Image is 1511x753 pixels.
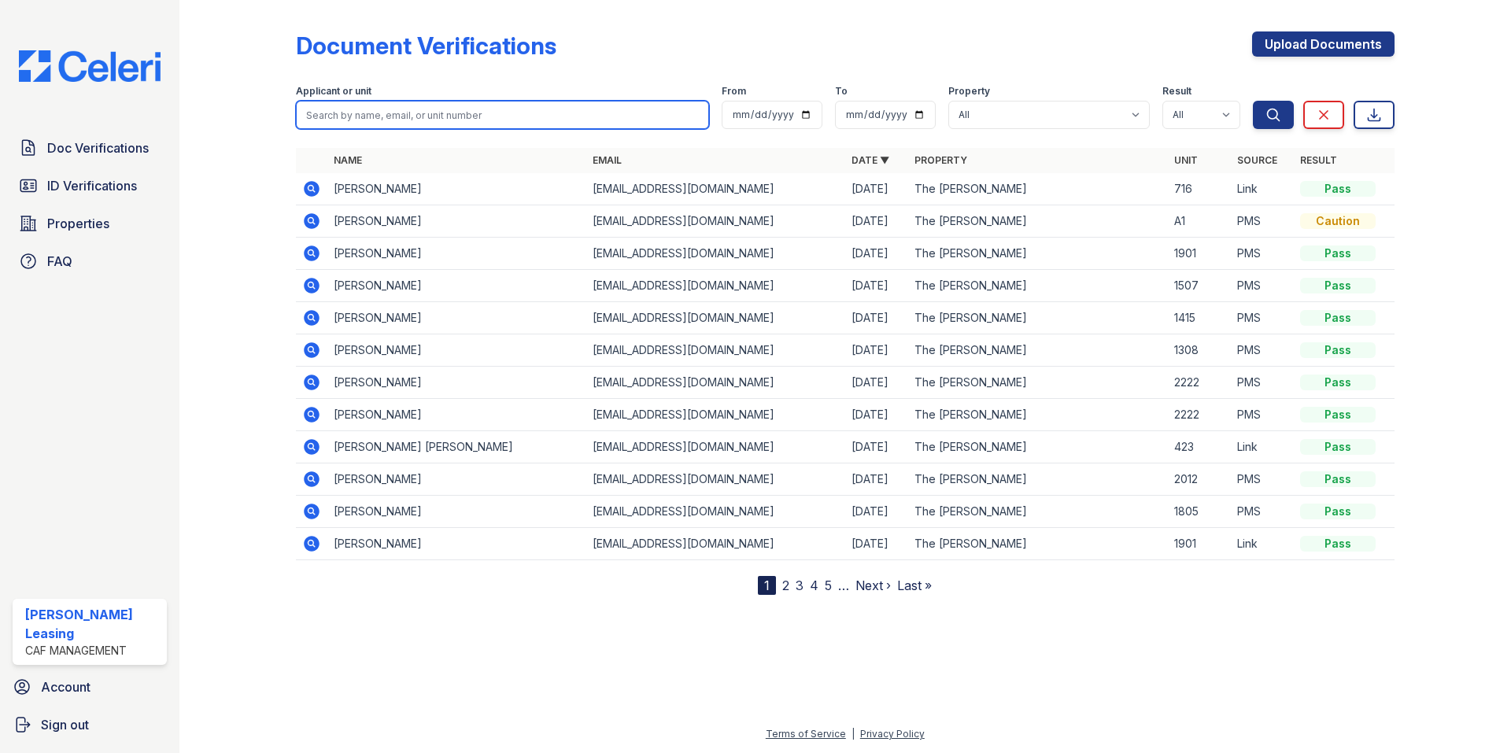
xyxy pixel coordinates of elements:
td: [EMAIL_ADDRESS][DOMAIN_NAME] [586,238,845,270]
a: ID Verifications [13,170,167,201]
td: The [PERSON_NAME] [908,431,1167,463]
td: [DATE] [845,238,908,270]
div: CAF Management [25,643,161,659]
td: [PERSON_NAME] [327,238,586,270]
td: PMS [1231,399,1294,431]
div: Pass [1300,245,1376,261]
td: The [PERSON_NAME] [908,334,1167,367]
td: [DATE] [845,302,908,334]
div: Pass [1300,439,1376,455]
td: The [PERSON_NAME] [908,270,1167,302]
td: The [PERSON_NAME] [908,399,1167,431]
td: [DATE] [845,270,908,302]
span: FAQ [47,252,72,271]
td: PMS [1231,334,1294,367]
td: [EMAIL_ADDRESS][DOMAIN_NAME] [586,367,845,399]
a: Source [1237,154,1277,166]
label: Property [948,85,990,98]
a: Terms of Service [766,728,846,740]
a: 4 [810,578,818,593]
td: PMS [1231,302,1294,334]
a: FAQ [13,245,167,277]
td: 1901 [1168,528,1231,560]
td: [PERSON_NAME] [327,205,586,238]
td: [EMAIL_ADDRESS][DOMAIN_NAME] [586,173,845,205]
a: 2 [782,578,789,593]
div: | [852,728,855,740]
div: Pass [1300,407,1376,423]
td: The [PERSON_NAME] [908,302,1167,334]
a: Privacy Policy [860,728,925,740]
div: 1 [758,576,776,595]
div: Pass [1300,310,1376,326]
td: 2222 [1168,367,1231,399]
img: CE_Logo_Blue-a8612792a0a2168367f1c8372b55b34899dd931a85d93a1a3d3e32e68fde9ad4.png [6,50,173,82]
a: 5 [825,578,832,593]
td: PMS [1231,463,1294,496]
td: [PERSON_NAME] [327,399,586,431]
a: Account [6,671,173,703]
a: Property [914,154,967,166]
a: Unit [1174,154,1198,166]
a: Properties [13,208,167,239]
td: 716 [1168,173,1231,205]
td: A1 [1168,205,1231,238]
td: [EMAIL_ADDRESS][DOMAIN_NAME] [586,463,845,496]
td: The [PERSON_NAME] [908,463,1167,496]
td: [DATE] [845,334,908,367]
div: Pass [1300,181,1376,197]
td: PMS [1231,238,1294,270]
div: Pass [1300,536,1376,552]
td: [DATE] [845,205,908,238]
td: [EMAIL_ADDRESS][DOMAIN_NAME] [586,270,845,302]
td: Link [1231,431,1294,463]
td: [EMAIL_ADDRESS][DOMAIN_NAME] [586,528,845,560]
td: [EMAIL_ADDRESS][DOMAIN_NAME] [586,431,845,463]
a: Email [593,154,622,166]
td: [PERSON_NAME] [327,463,586,496]
span: … [838,576,849,595]
td: 2222 [1168,399,1231,431]
td: [DATE] [845,528,908,560]
div: Pass [1300,504,1376,519]
span: Sign out [41,715,89,734]
a: Sign out [6,709,173,740]
td: [PERSON_NAME] [327,528,586,560]
td: 1805 [1168,496,1231,528]
td: PMS [1231,205,1294,238]
td: Link [1231,528,1294,560]
div: Pass [1300,471,1376,487]
div: Pass [1300,375,1376,390]
td: [EMAIL_ADDRESS][DOMAIN_NAME] [586,302,845,334]
a: Date ▼ [852,154,889,166]
span: ID Verifications [47,176,137,195]
label: Result [1162,85,1191,98]
a: Name [334,154,362,166]
td: [EMAIL_ADDRESS][DOMAIN_NAME] [586,399,845,431]
td: PMS [1231,496,1294,528]
div: Pass [1300,278,1376,293]
td: The [PERSON_NAME] [908,238,1167,270]
td: The [PERSON_NAME] [908,496,1167,528]
label: To [835,85,848,98]
td: [DATE] [845,463,908,496]
a: 3 [796,578,804,593]
a: Last » [897,578,932,593]
td: PMS [1231,367,1294,399]
td: [EMAIL_ADDRESS][DOMAIN_NAME] [586,496,845,528]
td: PMS [1231,270,1294,302]
div: [PERSON_NAME] Leasing [25,605,161,643]
td: The [PERSON_NAME] [908,205,1167,238]
td: [PERSON_NAME] [327,302,586,334]
td: The [PERSON_NAME] [908,173,1167,205]
span: Doc Verifications [47,138,149,157]
a: Doc Verifications [13,132,167,164]
td: [EMAIL_ADDRESS][DOMAIN_NAME] [586,205,845,238]
td: [PERSON_NAME] [327,334,586,367]
span: Properties [47,214,109,233]
label: Applicant or unit [296,85,371,98]
td: [PERSON_NAME] [327,270,586,302]
td: 1507 [1168,270,1231,302]
td: Link [1231,173,1294,205]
